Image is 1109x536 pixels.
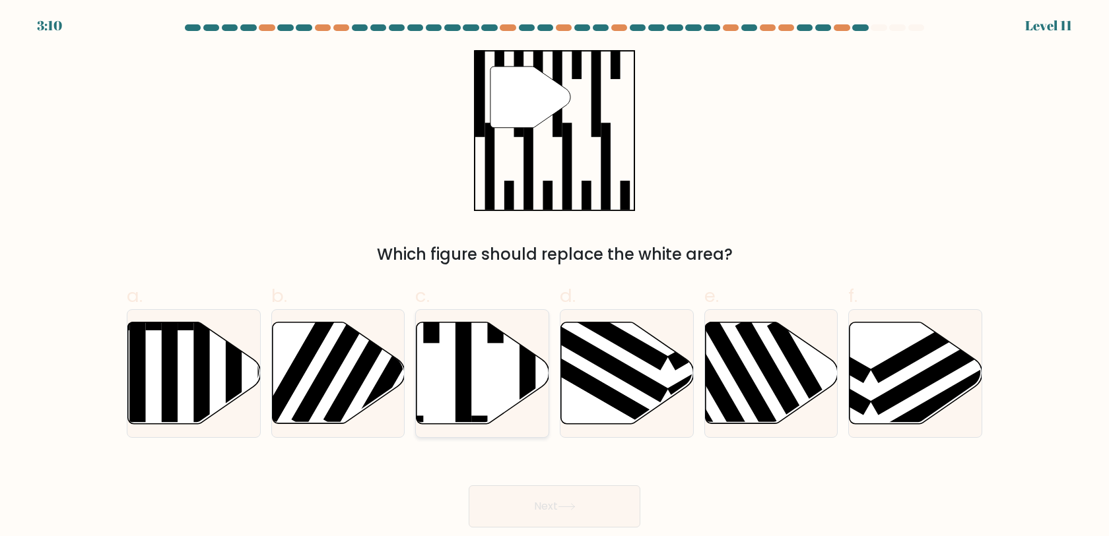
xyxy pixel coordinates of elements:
[271,283,287,309] span: b.
[560,283,576,309] span: d.
[37,16,62,36] div: 3:10
[490,67,570,128] g: "
[848,283,857,309] span: f.
[704,283,719,309] span: e.
[415,283,430,309] span: c.
[127,283,143,309] span: a.
[469,485,640,527] button: Next
[135,243,974,266] div: Which figure should replace the white area?
[1025,16,1072,36] div: Level 11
